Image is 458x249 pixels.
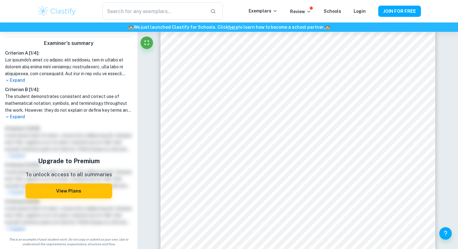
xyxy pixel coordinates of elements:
[325,25,330,30] span: 🏫
[5,50,132,56] h6: Criterion A [ 1 / 4 ]:
[249,7,278,14] p: Exemplars
[103,2,205,20] input: Search for any exemplars...
[5,86,132,93] h6: Criterion B [ 1 / 4 ]:
[26,156,112,166] h5: Upgrade to Premium
[1,24,457,31] h6: We just launched Clastify for Schools. Click to learn how to become a school partner.
[290,8,311,15] p: Review
[324,9,341,14] a: Schools
[128,25,134,30] span: 🏫
[37,5,77,17] img: Clastify logo
[354,9,366,14] a: Login
[228,25,238,30] a: here
[5,93,132,114] h1: The student demonstrates consistent and correct use of mathematical notation, symbols, and termin...
[378,6,421,17] button: JOIN FOR FREE
[5,56,132,77] h1: Lor ipsumdo's amet co adipisc elit seddoeiu, tem in utlabo et dolorem aliq enima mini veniamqu: n...
[5,114,132,120] p: Expand
[2,237,135,247] span: This is an example of past student work. Do not copy or submit as your own. Use to understand the...
[26,171,112,179] p: To unlock access to all summaries
[5,77,132,84] p: Expand
[439,227,452,240] button: Help and Feedback
[2,40,135,47] h6: Examiner's summary
[141,37,153,49] button: Fullscreen
[26,183,112,198] button: View Plans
